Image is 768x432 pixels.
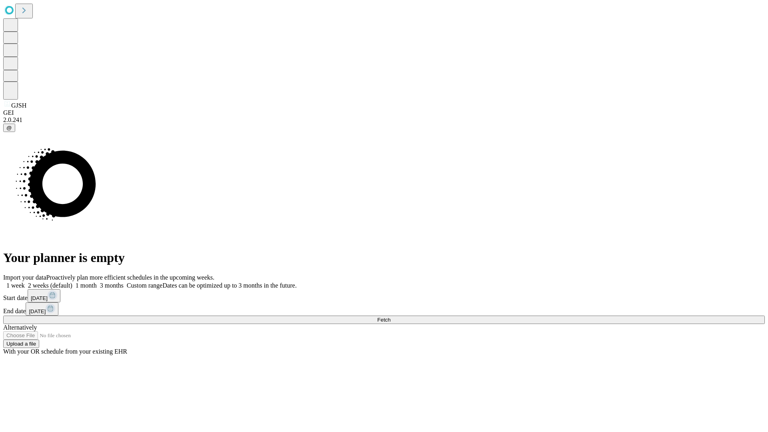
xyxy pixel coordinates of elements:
button: [DATE] [28,289,60,302]
span: With your OR schedule from your existing EHR [3,348,127,355]
span: Import your data [3,274,46,281]
span: 1 week [6,282,25,289]
span: @ [6,125,12,131]
span: Alternatively [3,324,37,331]
button: Upload a file [3,340,39,348]
span: [DATE] [31,295,48,301]
span: Dates can be optimized up to 3 months in the future. [162,282,296,289]
span: 3 months [100,282,124,289]
button: @ [3,124,15,132]
div: 2.0.241 [3,116,765,124]
div: End date [3,302,765,316]
span: 1 month [76,282,97,289]
span: 2 weeks (default) [28,282,72,289]
span: Proactively plan more efficient schedules in the upcoming weeks. [46,274,214,281]
span: Fetch [377,317,390,323]
h1: Your planner is empty [3,250,765,265]
button: [DATE] [26,302,58,316]
span: [DATE] [29,308,46,314]
span: Custom range [127,282,162,289]
button: Fetch [3,316,765,324]
div: GEI [3,109,765,116]
div: Start date [3,289,765,302]
span: GJSH [11,102,26,109]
